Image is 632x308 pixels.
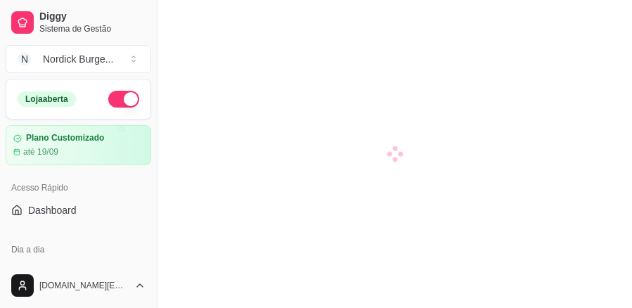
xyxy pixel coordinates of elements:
[26,133,104,143] article: Plano Customizado
[39,23,146,34] span: Sistema de Gestão
[108,91,139,108] button: Alterar Status
[6,269,151,302] button: [DOMAIN_NAME][EMAIL_ADDRESS][DOMAIN_NAME]
[6,177,151,199] div: Acesso Rápido
[6,199,151,222] a: Dashboard
[6,125,151,165] a: Plano Customizadoaté 19/09
[18,52,32,66] span: N
[6,261,151,283] button: Pedidos balcão (PDV)
[18,91,76,107] div: Loja aberta
[6,6,151,39] a: DiggySistema de Gestão
[6,238,151,261] div: Dia a dia
[6,45,151,73] button: Select a team
[43,52,113,66] div: Nordick Burge ...
[28,203,77,217] span: Dashboard
[39,11,146,23] span: Diggy
[39,280,129,291] span: [DOMAIN_NAME][EMAIL_ADDRESS][DOMAIN_NAME]
[23,146,58,158] article: até 19/09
